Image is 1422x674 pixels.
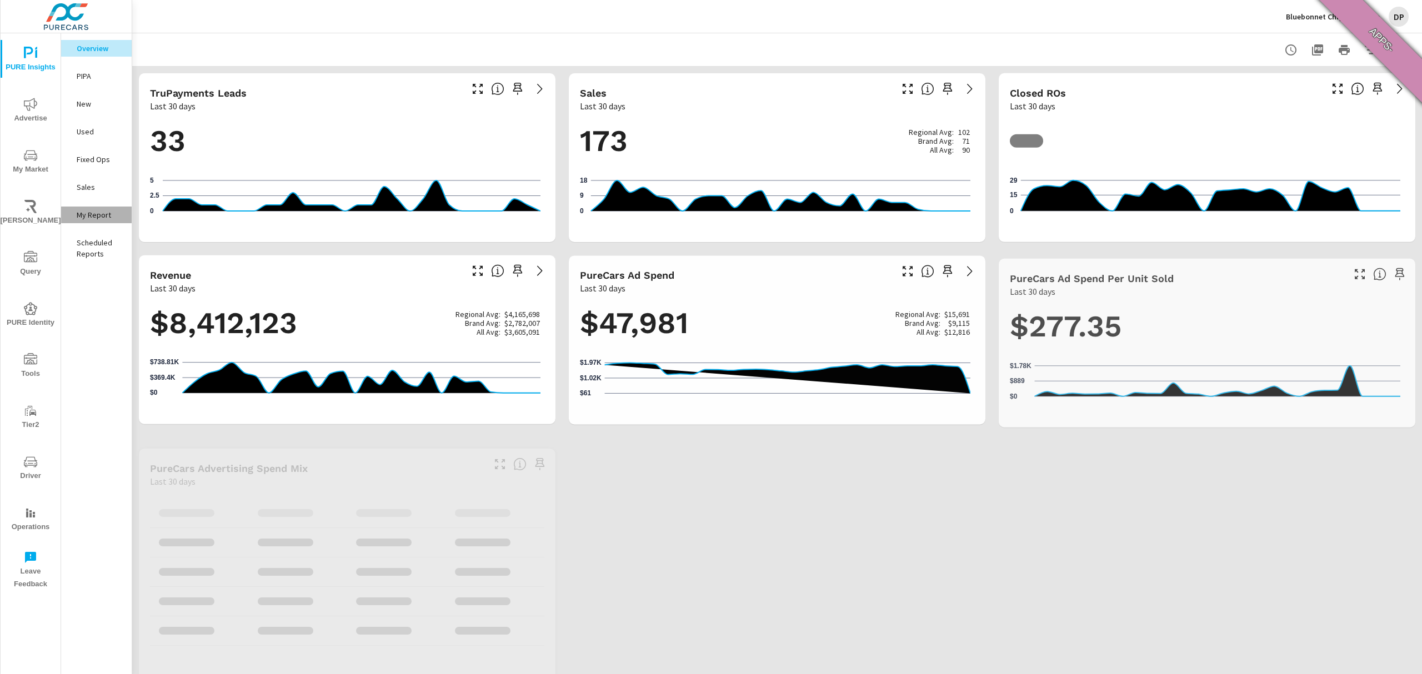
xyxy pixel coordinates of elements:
p: [DATE] [1365,405,1404,416]
p: PIPA [77,71,123,82]
p: $2,782,007 [504,318,540,327]
p: [DATE] [505,220,544,231]
p: 102 [958,128,970,137]
text: $1.02K [580,374,602,382]
p: 90 [962,145,970,154]
p: All Avg: [477,327,500,336]
h5: Sales [580,87,607,99]
span: This table looks at how you compare to the amount of budget you spend per channel as opposed to y... [513,457,527,471]
text: 18 [580,177,588,184]
text: $369.4K [150,374,176,381]
button: Make Fullscreen [899,262,917,280]
text: 2.5 [150,192,159,200]
div: Sales [61,179,132,195]
p: Last 30 days [580,99,625,113]
div: My Report [61,207,132,223]
p: [DATE] [1365,220,1404,231]
text: $61 [580,389,591,397]
button: "Export Report to PDF" [1306,39,1329,61]
p: Scheduled Reports [77,237,123,259]
text: 5 [150,177,154,184]
span: Advertise [4,98,57,125]
span: Save this to your personalized report [939,262,957,280]
span: Leave Feedback [4,551,57,591]
span: Save this to your personalized report [1391,265,1409,283]
span: PURE Insights [4,47,57,74]
span: Average cost of advertising per each vehicle sold at the dealer over the selected date range. The... [1373,268,1386,281]
text: 0 [1010,207,1014,215]
h5: Revenue [150,269,191,281]
h5: PureCars Ad Spend [580,269,674,281]
text: 0 [580,207,584,215]
span: Query [4,251,57,278]
p: Regional Avg: [455,309,500,318]
p: All Avg: [930,145,954,154]
button: Make Fullscreen [469,80,487,98]
p: Last 30 days [150,99,196,113]
p: $3,605,091 [504,327,540,336]
p: Fixed Ops [77,154,123,165]
div: New [61,95,132,112]
p: All Avg: [917,328,940,336]
p: Used [77,126,123,137]
span: Save this to your personalized report [509,80,527,98]
p: $9,115 [948,319,970,328]
p: [DATE] [935,403,974,414]
span: Save this to your personalized report [1369,80,1386,98]
span: Save this to your personalized report [531,455,549,473]
h5: Closed ROs [1010,87,1066,99]
p: Regional Avg: [895,310,940,319]
text: 9 [580,192,584,200]
button: Apply Filters [1360,39,1382,61]
text: $0 [1010,393,1018,400]
h1: $277.35 [1010,307,1404,345]
text: $0 [150,389,158,397]
p: Last 30 days [150,281,196,295]
text: $1.97K [580,359,602,366]
span: Save this to your personalized report [509,262,527,280]
h5: PureCars Advertising Spend Mix [150,462,308,474]
p: 71 [962,137,970,145]
h1: 33 [150,122,544,160]
span: [PERSON_NAME] [4,200,57,227]
span: Number of vehicles sold by the dealership over the selected date range. [Source: This data is sou... [921,82,934,95]
button: Select Date Range [1386,39,1409,61]
text: $889 [1010,377,1025,385]
button: Make Fullscreen [1351,265,1369,283]
text: 29 [1010,177,1018,184]
span: Total sales revenue over the selected date range. [Source: This data is sourced from the dealer’s... [491,264,504,278]
h1: $47,981 [580,304,974,342]
button: Print Report [1333,39,1355,61]
span: Total cost of media for all PureCars channels for the selected dealership group over the selected... [921,264,934,278]
p: Regional Avg: [909,128,954,137]
p: $15,691 [944,310,970,319]
p: New [77,98,123,109]
h5: PureCars Ad Spend Per Unit Sold [1010,273,1174,284]
span: Operations [4,506,57,534]
span: My Market [4,149,57,176]
div: PIPA [61,68,132,84]
p: [DATE] [935,220,974,231]
p: Overview [77,43,123,54]
div: Fixed Ops [61,151,132,168]
p: [DATE] [605,403,644,414]
a: See more details in report [1391,80,1409,98]
a: See more details in report [531,80,549,98]
p: [DATE] [505,402,544,413]
span: Driver [4,455,57,482]
p: Bluebonnet Chrysler Dodge [1286,12,1380,22]
span: PURE Identity [4,302,57,329]
p: Sales [77,182,123,193]
button: Make Fullscreen [491,455,509,473]
div: Used [61,123,132,140]
p: [DATE] [591,220,630,231]
p: $4,165,698 [504,309,540,318]
button: Make Fullscreen [899,80,917,98]
span: The number of truPayments leads. [491,82,504,95]
div: DP [1389,7,1409,27]
p: Last 30 days [580,281,625,295]
p: [DATE] [182,402,221,413]
a: See more details in report [961,80,979,98]
div: nav menu [1,33,61,595]
p: Brand Avg: [918,137,954,145]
